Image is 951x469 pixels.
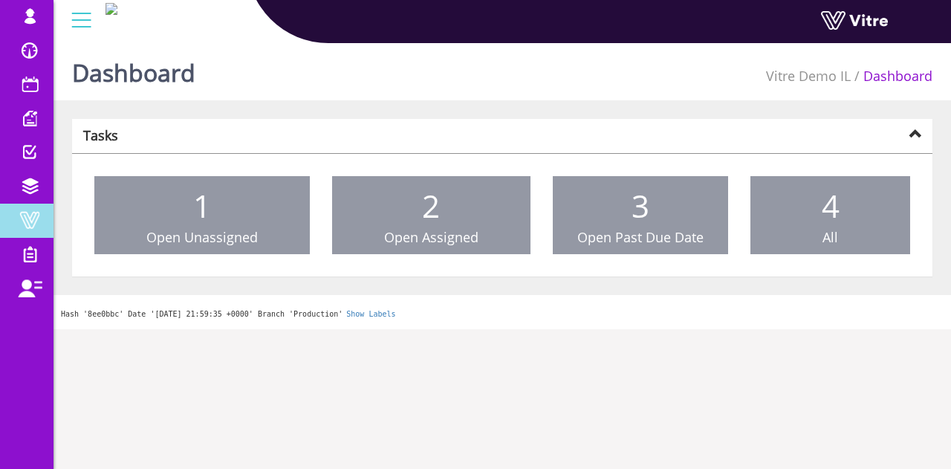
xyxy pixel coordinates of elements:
[851,67,932,86] li: Dashboard
[632,184,649,227] span: 3
[766,67,851,85] a: Vitre Demo IL
[106,3,117,15] img: Logo-Web.png
[61,310,343,318] span: Hash '8ee0bbc' Date '[DATE] 21:59:35 +0000' Branch 'Production'
[193,184,211,227] span: 1
[146,228,258,246] span: Open Unassigned
[822,184,840,227] span: 4
[384,228,478,246] span: Open Assigned
[577,228,704,246] span: Open Past Due Date
[332,176,530,255] a: 2 Open Assigned
[94,176,310,255] a: 1 Open Unassigned
[553,176,729,255] a: 3 Open Past Due Date
[72,37,195,100] h1: Dashboard
[822,228,838,246] span: All
[83,126,118,144] strong: Tasks
[750,176,910,255] a: 4 All
[346,310,395,318] a: Show Labels
[422,184,440,227] span: 2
